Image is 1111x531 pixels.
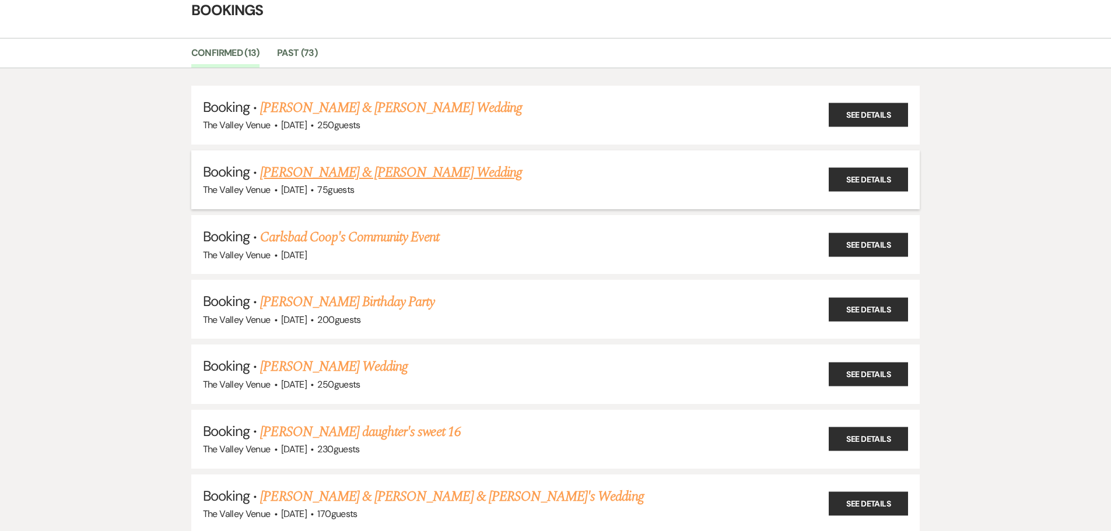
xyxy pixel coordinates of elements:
[203,227,250,245] span: Booking
[260,291,434,312] a: [PERSON_NAME] Birthday Party
[203,163,250,181] span: Booking
[829,168,908,192] a: See Details
[203,184,271,196] span: The Valley Venue
[829,103,908,127] a: See Details
[203,443,271,455] span: The Valley Venue
[203,508,271,520] span: The Valley Venue
[317,443,359,455] span: 230 guests
[203,314,271,326] span: The Valley Venue
[829,297,908,321] a: See Details
[281,378,307,391] span: [DATE]
[203,357,250,375] span: Booking
[281,249,307,261] span: [DATE]
[260,486,643,507] a: [PERSON_NAME] & [PERSON_NAME] & [PERSON_NAME]'s Wedding
[281,184,307,196] span: [DATE]
[260,421,460,442] a: [PERSON_NAME] daughter's sweet 16
[260,162,521,183] a: [PERSON_NAME] & [PERSON_NAME] Wedding
[191,45,260,68] a: Confirmed (13)
[281,119,307,131] span: [DATE]
[281,314,307,326] span: [DATE]
[829,492,908,516] a: See Details
[829,362,908,386] a: See Details
[317,314,360,326] span: 200 guests
[260,356,408,377] a: [PERSON_NAME] Wedding
[203,422,250,440] span: Booking
[317,508,357,520] span: 170 guests
[203,378,271,391] span: The Valley Venue
[829,427,908,451] a: See Details
[260,97,521,118] a: [PERSON_NAME] & [PERSON_NAME] Wedding
[317,184,354,196] span: 75 guests
[277,45,317,68] a: Past (73)
[281,508,307,520] span: [DATE]
[203,292,250,310] span: Booking
[260,227,439,248] a: Carlsbad Coop's Community Event
[203,249,271,261] span: The Valley Venue
[281,443,307,455] span: [DATE]
[317,119,360,131] span: 250 guests
[203,98,250,116] span: Booking
[203,119,271,131] span: The Valley Venue
[317,378,360,391] span: 250 guests
[203,487,250,505] span: Booking
[829,233,908,256] a: See Details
